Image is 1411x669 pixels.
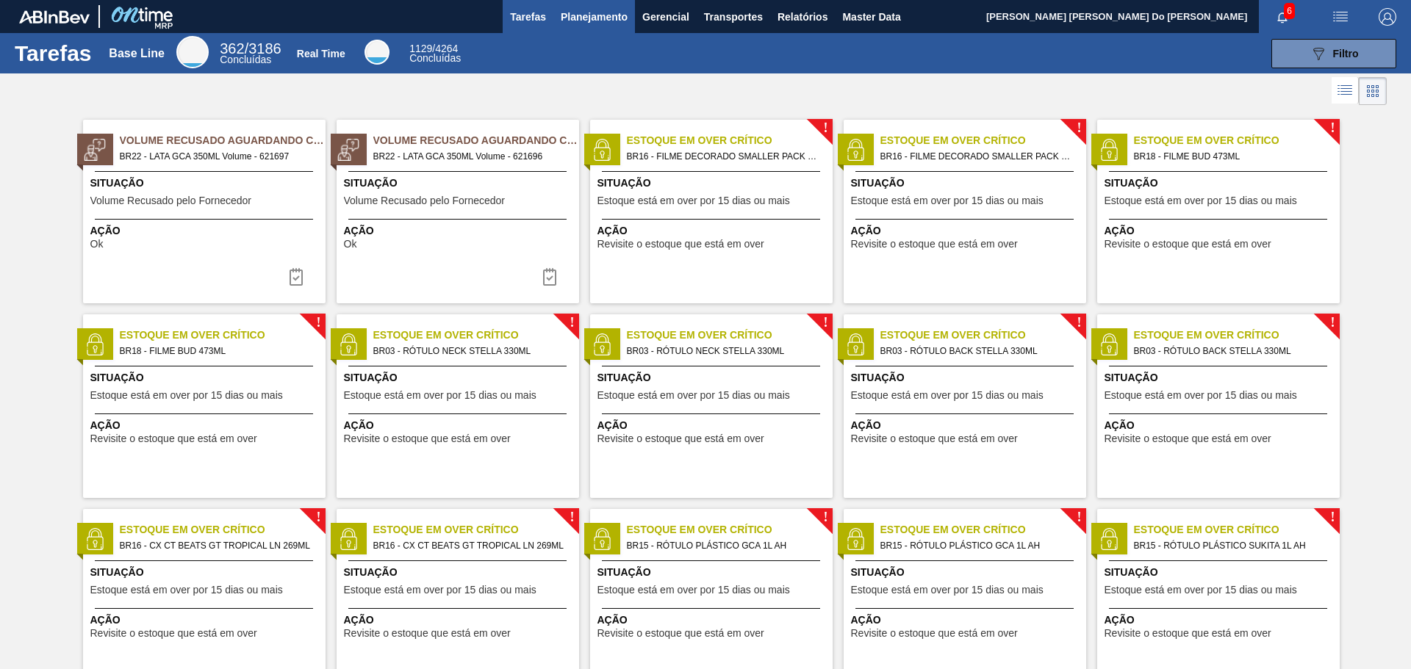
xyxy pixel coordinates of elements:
[344,195,505,206] span: Volume Recusado pelo Fornecedor
[84,528,106,550] img: status
[1077,317,1081,328] span: !
[1105,176,1336,191] span: Situação
[90,628,257,639] span: Revisite o estoque que está em over
[373,133,579,148] span: Volume Recusado Aguardando Ciência
[344,176,575,191] span: Situação
[851,370,1083,386] span: Situação
[1098,528,1120,550] img: status
[1259,7,1306,27] button: Notificações
[1105,223,1336,239] span: Ação
[880,538,1074,554] span: BR15 - RÓTULO PLÁSTICO GCA 1L AH
[823,123,827,134] span: !
[1105,390,1297,401] span: Estoque está em over por 15 dias ou mais
[851,390,1044,401] span: Estoque está em over por 15 dias ou mais
[90,565,322,580] span: Situação
[597,176,829,191] span: Situação
[15,45,92,62] h1: Tarefas
[90,223,322,239] span: Ação
[120,343,314,359] span: BR18 - FILME BUD 473ML
[1332,77,1359,105] div: Visão em Lista
[597,433,764,444] span: Revisite o estoque que está em over
[90,585,283,596] span: Estoque está em over por 15 dias ou mais
[120,522,326,538] span: Estoque em Over Crítico
[1333,48,1359,59] span: Filtro
[570,512,574,523] span: !
[627,328,833,343] span: Estoque em Over Crítico
[279,262,314,292] button: icon-task-complete
[597,370,829,386] span: Situação
[597,390,790,401] span: Estoque está em over por 15 dias ou mais
[1134,343,1328,359] span: BR03 - RÓTULO BACK STELLA 330ML
[597,239,764,250] span: Revisite o estoque que está em over
[570,317,574,328] span: !
[541,268,559,286] img: icon-task-complete
[1105,585,1297,596] span: Estoque está em over por 15 dias ou mais
[220,43,281,65] div: Base Line
[597,418,829,433] span: Ação
[337,528,359,550] img: status
[591,333,613,355] img: status
[19,10,90,23] img: TNhmsLtSVTkK8tSr43FrP2fwEKptu5GPRR3wAAAABJRU5ErkJggg==
[851,239,1018,250] span: Revisite o estoque que está em over
[591,528,613,550] img: status
[1098,333,1120,355] img: status
[778,8,827,26] span: Relatórios
[561,8,628,26] span: Planejamento
[510,8,546,26] span: Tarefas
[627,538,821,554] span: BR15 - RÓTULO PLÁSTICO GCA 1L AH
[597,223,829,239] span: Ação
[1105,239,1271,250] span: Revisite o estoque que está em over
[1077,512,1081,523] span: !
[591,139,613,161] img: status
[344,628,511,639] span: Revisite o estoque que está em over
[409,52,461,64] span: Concluídas
[373,538,567,554] span: BR16 - CX CT BEATS GT TROPICAL LN 269ML
[1134,538,1328,554] span: BR15 - RÓTULO PLÁSTICO SUKITA 1L AH
[84,139,106,161] img: status
[365,40,389,65] div: Real Time
[844,333,866,355] img: status
[627,133,833,148] span: Estoque em Over Crítico
[597,195,790,206] span: Estoque está em over por 15 dias ou mais
[1105,433,1271,444] span: Revisite o estoque que está em over
[90,433,257,444] span: Revisite o estoque que está em over
[1105,565,1336,580] span: Situação
[627,343,821,359] span: BR03 - RÓTULO NECK STELLA 330ML
[1105,628,1271,639] span: Revisite o estoque que está em over
[120,328,326,343] span: Estoque em Over Crítico
[90,176,322,191] span: Situação
[1134,133,1340,148] span: Estoque em Over Crítico
[90,612,322,628] span: Ação
[1379,8,1396,26] img: Logout
[176,36,209,68] div: Base Line
[120,133,326,148] span: Volume Recusado Aguardando Ciência
[90,195,251,206] span: Volume Recusado pelo Fornecedor
[880,343,1074,359] span: BR03 - RÓTULO BACK STELLA 330ML
[1359,77,1387,105] div: Visão em Cards
[851,176,1083,191] span: Situação
[120,148,314,164] span: BR22 - LATA GCA 350ML Volume - 621697
[642,8,689,26] span: Gerencial
[844,139,866,161] img: status
[532,262,567,292] div: Completar tarefa: 30028002
[90,390,283,401] span: Estoque está em over por 15 dias ou mais
[297,48,345,59] div: Real Time
[597,612,829,628] span: Ação
[1105,612,1336,628] span: Ação
[627,148,821,164] span: BR16 - FILME DECORADO SMALLER PACK 269ML
[704,8,763,26] span: Transportes
[344,612,575,628] span: Ação
[287,268,305,286] img: icon-task-complete
[880,328,1086,343] span: Estoque em Over Crítico
[880,522,1086,538] span: Estoque em Over Crítico
[373,522,579,538] span: Estoque em Over Crítico
[1271,39,1396,68] button: Filtro
[1284,3,1295,19] span: 6
[823,317,827,328] span: !
[344,565,575,580] span: Situação
[279,262,314,292] div: Completar tarefa: 30028001
[344,239,357,250] span: Ok
[344,390,536,401] span: Estoque está em over por 15 dias ou mais
[532,262,567,292] button: icon-task-complete
[90,418,322,433] span: Ação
